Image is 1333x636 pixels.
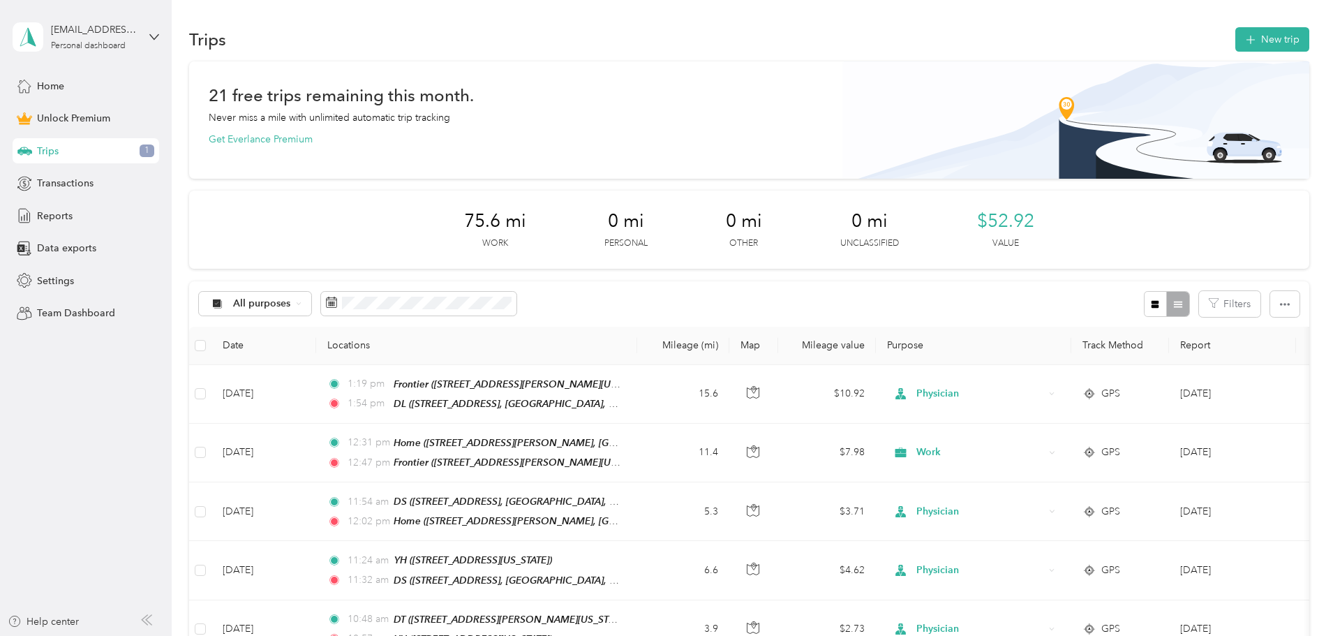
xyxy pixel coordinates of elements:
span: Physician [916,563,1044,578]
span: Physician [916,504,1044,519]
td: $3.71 [778,482,876,541]
span: DS ([STREET_ADDRESS], [GEOGRAPHIC_DATA], [US_STATE]) [394,575,661,586]
span: 12:02 pm [348,514,387,529]
button: New trip [1235,27,1309,52]
th: Purpose [876,327,1071,365]
span: Trips [37,144,59,158]
button: Help center [8,614,79,629]
td: 5.3 [637,482,729,541]
p: Unclassified [840,237,899,250]
p: Never miss a mile with unlimited automatic trip tracking [209,110,450,125]
span: $52.92 [977,210,1034,232]
th: Map [729,327,778,365]
span: 12:47 pm [348,455,387,471]
p: Other [729,237,758,250]
span: 0 mi [608,210,644,232]
div: Personal dashboard [51,42,126,50]
span: DT ([STREET_ADDRESS][PERSON_NAME][US_STATE]) [394,614,630,626]
span: 11:54 am [348,494,387,510]
span: Home ([STREET_ADDRESS][PERSON_NAME], [GEOGRAPHIC_DATA], [US_STATE]) [394,437,754,449]
td: 11.4 [637,424,729,482]
td: 15.6 [637,365,729,424]
td: Oct 2025 [1169,365,1296,424]
td: [DATE] [211,541,316,600]
span: DL ([STREET_ADDRESS], [GEOGRAPHIC_DATA], [US_STATE]) [394,398,660,410]
span: Team Dashboard [37,306,115,320]
span: 1 [140,145,154,157]
th: Track Method [1071,327,1169,365]
td: $10.92 [778,365,876,424]
span: YH ([STREET_ADDRESS][US_STATE]) [394,554,552,565]
th: Mileage (mi) [637,327,729,365]
span: Reports [37,209,73,223]
span: 1:19 pm [348,376,387,392]
h1: Trips [189,32,226,47]
span: Home [37,79,64,94]
span: Home ([STREET_ADDRESS][PERSON_NAME], [GEOGRAPHIC_DATA], [US_STATE]) [394,515,754,527]
span: DS ([STREET_ADDRESS], [GEOGRAPHIC_DATA], [US_STATE]) [394,496,661,508]
span: GPS [1101,504,1120,519]
span: Transactions [37,176,94,191]
div: [EMAIL_ADDRESS][DOMAIN_NAME] [51,22,138,37]
td: [DATE] [211,365,316,424]
th: Report [1169,327,1296,365]
td: $4.62 [778,541,876,600]
td: Oct 2025 [1169,424,1296,482]
button: Get Everlance Premium [209,132,313,147]
iframe: Everlance-gr Chat Button Frame [1255,558,1333,636]
button: Filters [1199,291,1260,317]
td: $7.98 [778,424,876,482]
td: Oct 2025 [1169,482,1296,541]
td: Oct 2025 [1169,541,1296,600]
p: Personal [604,237,648,250]
span: Unlock Premium [37,111,110,126]
th: Locations [316,327,637,365]
span: 12:31 pm [348,435,387,450]
span: Physician [916,386,1044,401]
span: 75.6 mi [464,210,526,232]
span: GPS [1101,563,1120,578]
img: Banner [842,61,1309,179]
td: [DATE] [211,482,316,541]
span: GPS [1101,445,1120,460]
span: 0 mi [726,210,762,232]
span: All purposes [233,299,291,309]
span: 10:48 am [348,612,387,627]
span: Frontier ([STREET_ADDRESS][PERSON_NAME][US_STATE]) [394,378,653,390]
h1: 21 free trips remaining this month. [209,88,474,103]
th: Mileage value [778,327,876,365]
td: 6.6 [637,541,729,600]
span: 1:54 pm [348,396,387,411]
p: Work [482,237,508,250]
span: Settings [37,274,74,288]
span: Work [916,445,1044,460]
td: [DATE] [211,424,316,482]
p: Value [992,237,1019,250]
span: 11:32 am [348,572,387,588]
span: GPS [1101,386,1120,401]
span: 11:24 am [348,553,389,568]
th: Date [211,327,316,365]
span: Data exports [37,241,96,256]
span: 0 mi [851,210,888,232]
span: Frontier ([STREET_ADDRESS][PERSON_NAME][US_STATE]) [394,457,653,468]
